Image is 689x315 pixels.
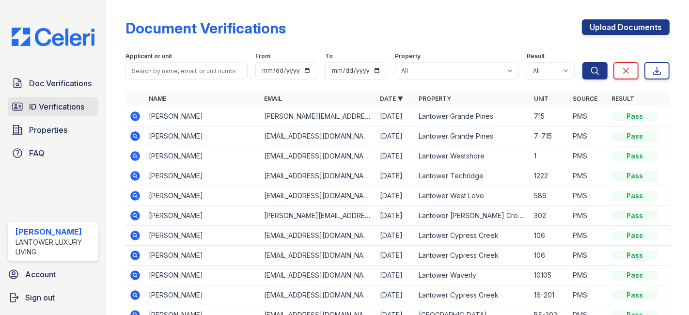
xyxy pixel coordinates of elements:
[125,52,172,60] label: Applicant or unit
[415,146,530,166] td: Lantower Westshore
[376,166,415,186] td: [DATE]
[419,95,451,102] a: Property
[260,206,376,226] td: [PERSON_NAME][EMAIL_ADDRESS][PERSON_NAME][DOMAIN_NAME]
[569,186,608,206] td: PMS
[376,246,415,266] td: [DATE]
[376,226,415,246] td: [DATE]
[611,131,658,141] div: Pass
[415,266,530,285] td: Lantower Waverly
[260,285,376,305] td: [EMAIL_ADDRESS][DOMAIN_NAME]
[395,52,421,60] label: Property
[530,186,569,206] td: 586
[376,266,415,285] td: [DATE]
[611,95,634,102] a: Result
[582,19,670,35] a: Upload Documents
[260,107,376,126] td: [PERSON_NAME][EMAIL_ADDRESS][DOMAIN_NAME]
[376,146,415,166] td: [DATE]
[145,107,260,126] td: [PERSON_NAME]
[16,237,94,257] div: Lantower Luxury Living
[611,231,658,240] div: Pass
[145,226,260,246] td: [PERSON_NAME]
[530,285,569,305] td: 16-201
[4,265,102,284] a: Account
[145,186,260,206] td: [PERSON_NAME]
[4,28,102,46] img: CE_Logo_Blue-a8612792a0a2168367f1c8372b55b34899dd931a85d93a1a3d3e32e68fde9ad4.png
[260,246,376,266] td: [EMAIL_ADDRESS][DOMAIN_NAME]
[569,266,608,285] td: PMS
[8,120,98,140] a: Properties
[611,251,658,260] div: Pass
[145,266,260,285] td: [PERSON_NAME]
[530,226,569,246] td: 106
[530,146,569,166] td: 1
[145,146,260,166] td: [PERSON_NAME]
[376,206,415,226] td: [DATE]
[8,97,98,116] a: ID Verifications
[4,288,102,307] a: Sign out
[569,246,608,266] td: PMS
[16,226,94,237] div: [PERSON_NAME]
[569,126,608,146] td: PMS
[125,62,248,79] input: Search by name, email, or unit number
[8,74,98,93] a: Doc Verifications
[145,285,260,305] td: [PERSON_NAME]
[260,146,376,166] td: [EMAIL_ADDRESS][DOMAIN_NAME]
[149,95,166,102] a: Name
[573,95,597,102] a: Source
[415,246,530,266] td: Lantower Cypress Creek
[260,226,376,246] td: [EMAIL_ADDRESS][DOMAIN_NAME]
[380,95,403,102] a: Date ▼
[415,126,530,146] td: Lantower Grande Pines
[255,52,270,60] label: From
[415,206,530,226] td: Lantower [PERSON_NAME] Crossroads
[260,166,376,186] td: [EMAIL_ADDRESS][DOMAIN_NAME]
[8,143,98,163] a: FAQ
[530,107,569,126] td: 715
[145,246,260,266] td: [PERSON_NAME]
[611,211,658,220] div: Pass
[376,285,415,305] td: [DATE]
[415,285,530,305] td: Lantower Cypress Creek
[530,246,569,266] td: 106
[611,290,658,300] div: Pass
[530,126,569,146] td: 7-715
[569,226,608,246] td: PMS
[325,52,333,60] label: To
[415,107,530,126] td: Lantower Grande Pines
[376,186,415,206] td: [DATE]
[415,166,530,186] td: Lantower Techridge
[145,126,260,146] td: [PERSON_NAME]
[29,101,84,112] span: ID Verifications
[527,52,545,60] label: Result
[569,166,608,186] td: PMS
[376,107,415,126] td: [DATE]
[376,126,415,146] td: [DATE]
[611,171,658,181] div: Pass
[25,268,56,280] span: Account
[264,95,282,102] a: Email
[611,111,658,121] div: Pass
[29,124,67,136] span: Properties
[611,191,658,201] div: Pass
[415,186,530,206] td: Lantower West Love
[611,151,658,161] div: Pass
[260,266,376,285] td: [EMAIL_ADDRESS][DOMAIN_NAME]
[534,95,548,102] a: Unit
[145,206,260,226] td: [PERSON_NAME]
[260,126,376,146] td: [EMAIL_ADDRESS][DOMAIN_NAME]
[125,19,286,37] div: Document Verifications
[530,166,569,186] td: 1222
[569,107,608,126] td: PMS
[569,285,608,305] td: PMS
[260,186,376,206] td: [EMAIL_ADDRESS][DOMAIN_NAME]
[569,206,608,226] td: PMS
[145,166,260,186] td: [PERSON_NAME]
[25,292,55,303] span: Sign out
[611,270,658,280] div: Pass
[530,206,569,226] td: 302
[530,266,569,285] td: 10105
[415,226,530,246] td: Lantower Cypress Creek
[29,78,92,89] span: Doc Verifications
[569,146,608,166] td: PMS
